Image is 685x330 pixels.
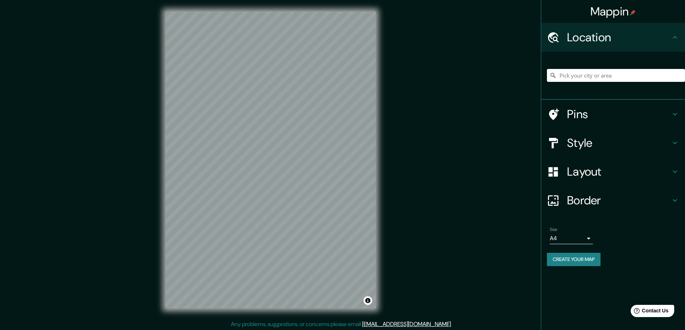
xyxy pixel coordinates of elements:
[165,11,376,308] canvas: Map
[541,100,685,129] div: Pins
[567,164,671,179] h4: Layout
[453,320,455,329] div: .
[452,320,453,329] div: .
[567,30,671,45] h4: Location
[231,320,452,329] p: Any problems, suggestions, or concerns please email .
[567,136,671,150] h4: Style
[541,129,685,157] div: Style
[550,227,557,233] label: Size
[362,320,451,328] a: [EMAIL_ADDRESS][DOMAIN_NAME]
[541,186,685,215] div: Border
[547,253,600,266] button: Create your map
[621,302,677,322] iframe: Help widget launcher
[547,69,685,82] input: Pick your city or area
[567,193,671,208] h4: Border
[364,296,372,305] button: Toggle attribution
[550,233,593,244] div: A4
[590,4,636,19] h4: Mappin
[541,23,685,52] div: Location
[567,107,671,121] h4: Pins
[630,10,636,15] img: pin-icon.png
[541,157,685,186] div: Layout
